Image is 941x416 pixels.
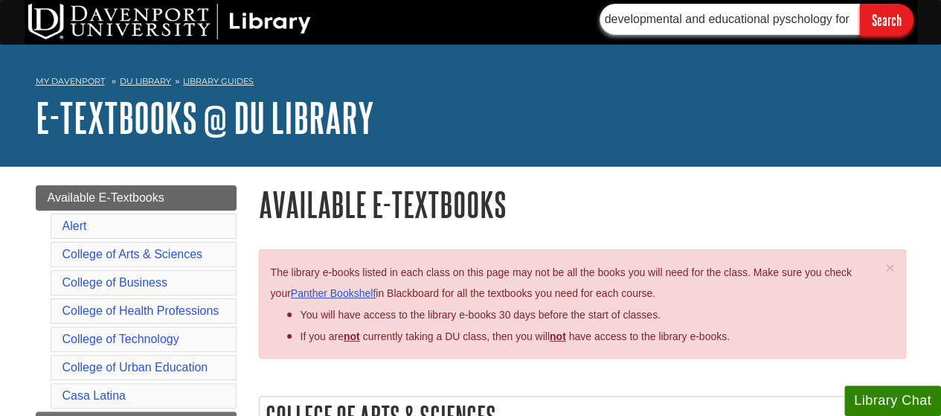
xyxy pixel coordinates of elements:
[259,185,906,223] h1: Available E-Textbooks
[48,191,164,204] span: Available E-Textbooks
[271,266,852,300] span: The library e-books listed in each class on this page may not be all the books you will need for ...
[62,389,126,402] a: Casa Latina
[62,220,87,232] a: Alert
[62,248,203,260] a: College of Arts & Sciences
[344,330,360,342] strong: not
[550,330,566,342] u: not
[860,4,913,36] input: Search
[36,71,906,95] nav: breadcrumb
[36,75,105,88] a: My Davenport
[885,260,894,275] button: Close
[120,76,171,86] a: DU Library
[844,385,941,416] button: Library Chat
[36,185,237,211] a: Available E-Textbooks
[62,333,179,345] a: College of Technology
[62,276,167,289] a: College of Business
[885,259,894,276] span: ×
[291,287,376,299] a: Panther Bookshelf
[183,76,254,86] a: Library Guides
[600,4,860,35] input: Find Articles, Books, & More...
[36,95,374,141] a: E-Textbooks @ DU Library
[62,304,219,317] a: College of Health Professions
[301,309,661,321] span: You will have access to the library e-books 30 days before the start of classes.
[301,330,730,342] span: If you are currently taking a DU class, then you will have access to the library e-books.
[62,361,208,374] a: College of Urban Education
[28,4,311,39] img: DU Library
[600,4,913,36] form: Searches DU Library's articles, books, and more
